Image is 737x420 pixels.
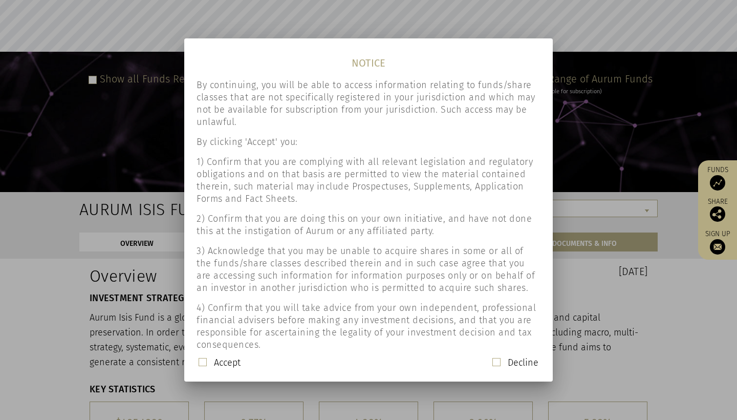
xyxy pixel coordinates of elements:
[703,165,732,191] a: Funds
[703,198,732,222] div: Share
[197,302,540,351] p: 4) Confirm that you will take advice from your own independent, professional financial advisers b...
[710,175,725,191] img: Access Funds
[710,206,725,222] img: Share this post
[508,356,538,369] label: Decline
[197,213,540,237] p: 2) Confirm that you are doing this on your own initiative, and have not done this at the instigat...
[710,239,725,255] img: Sign up to our newsletter
[197,136,540,148] p: By clicking 'Accept' you:
[197,245,540,294] p: 3) Acknowledge that you may be unable to acquire shares in some or all of the funds/share classes...
[197,79,540,128] p: By continuing, you will be able to access information relating to funds/share classes that are no...
[214,356,241,369] label: Accept
[197,156,540,205] p: 1) Confirm that you are complying with all relevant legislation and regulatory obligations and on...
[184,46,553,71] h1: NOTICE
[703,229,732,255] a: Sign up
